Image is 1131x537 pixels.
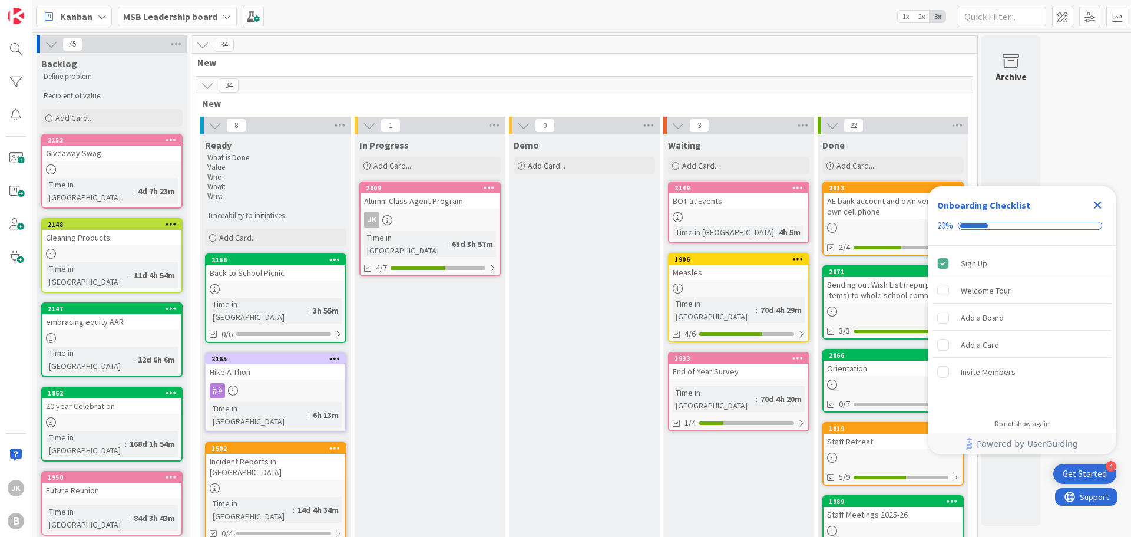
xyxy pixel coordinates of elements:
[932,359,1112,385] div: Invite Members is incomplete.
[210,402,308,428] div: Time in [GEOGRAPHIC_DATA]
[125,437,127,450] span: :
[673,226,774,239] div: Time in [GEOGRAPHIC_DATA]
[127,437,178,450] div: 168d 1h 54m
[839,471,850,483] span: 5/9
[42,483,181,498] div: Future Reunion
[221,328,233,341] span: 0/6
[207,182,344,192] p: What:
[756,393,758,406] span: :
[932,305,1112,331] div: Add a Board is incomplete.
[914,11,930,22] span: 2x
[836,160,874,171] span: Add Card...
[824,277,963,303] div: Sending out Wish List (repurposed items) to whole school community
[42,146,181,161] div: Giveaway Swag
[202,97,958,109] span: New
[669,254,808,265] div: 1906
[669,265,808,280] div: Measles
[932,332,1112,358] div: Add a Card is incomplete.
[211,444,345,453] div: 1502
[214,38,234,52] span: 34
[937,198,1030,212] div: Onboarding Checklist
[206,443,345,480] div: 1502Incident Reports in [GEOGRAPHIC_DATA]
[46,178,133,204] div: Time in [GEOGRAPHIC_DATA]
[669,364,808,379] div: End of Year Survey
[46,431,125,457] div: Time in [GEOGRAPHIC_DATA]
[822,265,964,340] a: 2071Sending out Wish List (repurposed items) to whole school community3/3
[129,269,131,282] span: :
[48,389,181,397] div: 1862
[42,135,181,161] div: 2153Giveaway Swag
[42,472,181,498] div: 1950Future Reunion
[41,218,183,293] a: 2148Cleaning ProductsTime in [GEOGRAPHIC_DATA]:11d 4h 54m
[48,305,181,313] div: 2147
[46,262,129,288] div: Time in [GEOGRAPHIC_DATA]
[41,471,183,536] a: 1950Future ReunionTime in [GEOGRAPHIC_DATA]:84d 3h 43m
[48,473,181,482] div: 1950
[42,304,181,314] div: 2147
[123,11,217,22] b: MSB Leadership board
[1088,196,1107,215] div: Close Checklist
[829,498,963,506] div: 1989
[669,353,808,364] div: 1933
[1053,464,1116,484] div: Open Get Started checklist, remaining modules: 4
[668,182,809,243] a: 2149BOT at EventsTime in [GEOGRAPHIC_DATA]:4h 5m
[206,354,345,364] div: 2165
[41,134,183,209] a: 2153Giveaway SwagTime in [GEOGRAPHIC_DATA]:4d 7h 23m
[824,507,963,522] div: Staff Meetings 2025-26
[8,8,24,24] img: Visit kanbanzone.com
[824,266,963,277] div: 2071
[366,184,500,192] div: 2009
[131,512,178,525] div: 84d 3h 43m
[673,297,756,323] div: Time in [GEOGRAPHIC_DATA]
[207,173,344,182] p: Who:
[449,238,496,251] div: 63d 3h 57m
[205,352,346,433] a: 2165Hike A ThonTime in [GEOGRAPHIC_DATA]:6h 13m
[42,135,181,146] div: 2153
[206,255,345,281] div: 2166Back to School Picnic
[684,328,696,340] span: 4/6
[824,496,963,507] div: 1989
[46,347,133,373] div: Time in [GEOGRAPHIC_DATA]
[359,182,501,276] a: 2009Alumni Class Agent ProgramJKTime in [GEOGRAPHIC_DATA]:63d 3h 57m4/7
[961,338,999,352] div: Add a Card
[211,256,345,264] div: 2166
[961,365,1016,379] div: Invite Members
[674,354,808,363] div: 1933
[207,163,344,172] p: Value
[447,238,449,251] span: :
[361,193,500,209] div: Alumni Class Agent Program
[219,232,257,243] span: Add Card...
[824,183,963,219] div: 2013AE bank account and own venmo & own cell phone
[226,118,246,133] span: 8
[205,253,346,343] a: 2166Back to School PicnicTime in [GEOGRAPHIC_DATA]:3h 55m0/6
[839,241,850,253] span: 2/4
[756,304,758,317] span: :
[958,6,1046,27] input: Quick Filter...
[668,139,701,151] span: Waiting
[207,192,344,201] p: Why:
[210,298,308,324] div: Time in [GEOGRAPHIC_DATA]
[41,58,77,70] span: Backlog
[829,424,963,433] div: 1919
[996,70,1027,84] div: Archive
[961,256,987,271] div: Sign Up
[668,253,809,342] a: 1906MeaslesTime in [GEOGRAPHIC_DATA]:70d 4h 29m4/6
[822,349,964,413] a: 2066Orientation0/7
[928,246,1116,411] div: Checklist items
[673,386,756,412] div: Time in [GEOGRAPHIC_DATA]
[824,193,963,219] div: AE bank account and own venmo & own cell phone
[930,11,945,22] span: 3x
[824,434,963,449] div: Staff Retreat
[62,37,82,51] span: 45
[514,139,539,151] span: Demo
[824,266,963,303] div: 2071Sending out Wish List (repurposed items) to whole school community
[937,220,953,231] div: 20%
[48,136,181,144] div: 2153
[774,226,776,239] span: :
[205,139,232,151] span: Ready
[684,417,696,429] span: 1/4
[928,433,1116,454] div: Footer
[8,480,24,496] div: JK
[535,118,555,133] span: 0
[44,91,180,101] p: Recipient of value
